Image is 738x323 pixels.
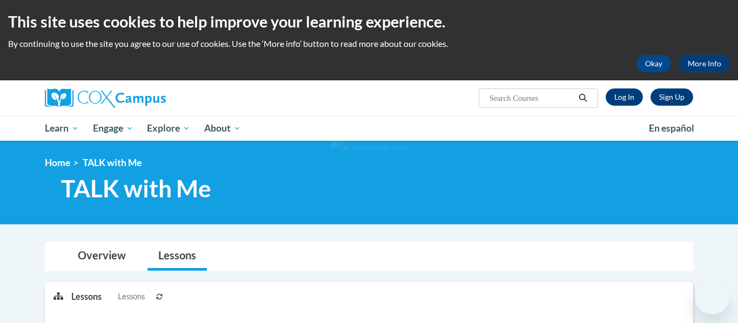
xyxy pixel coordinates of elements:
img: Cox Campus [45,88,166,108]
img: Section background [331,142,407,154]
a: About [197,116,248,141]
span: Explore [147,122,190,135]
input: Search Courses [488,92,575,105]
div: Main menu [29,116,709,141]
a: More Info [679,55,730,72]
span: TALK with Me [83,157,142,168]
a: Log In [606,88,643,106]
p: Lessons [71,291,102,303]
span: About [204,122,241,135]
p: By continuing to use the site you agree to our use of cookies. Use the ‘More info’ button to read... [8,38,730,50]
span: TALK with Me [61,174,211,203]
span: En español [649,122,694,134]
a: Engage [86,116,140,141]
button: Search [575,92,591,105]
iframe: Button to launch messaging window [695,280,729,314]
a: Register [650,88,693,106]
a: Cox Campus [45,88,250,108]
a: En español [642,117,701,140]
span: Lessons [118,291,145,303]
a: Overview [67,242,137,271]
a: Learn [38,116,86,141]
a: Explore [140,116,197,141]
span: Learn [45,122,79,135]
a: Home [45,157,70,168]
a: Lessons [147,242,207,271]
button: Okay [636,55,671,72]
span: Engage [93,122,133,135]
h2: This site uses cookies to help improve your learning experience. [8,11,730,32]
